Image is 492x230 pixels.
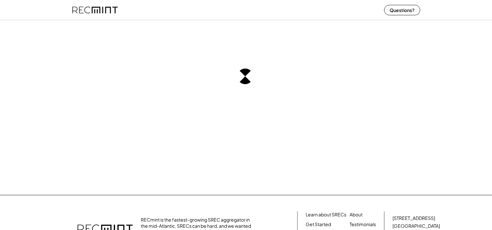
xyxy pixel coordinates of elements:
[350,211,363,218] a: About
[306,221,331,228] a: Get Started
[392,215,435,222] div: [STREET_ADDRESS]
[72,1,118,19] img: recmint-logotype%403x%20%281%29.jpeg
[392,223,440,229] div: [GEOGRAPHIC_DATA]
[350,221,376,228] a: Testimonials
[384,5,420,15] button: Questions?
[306,211,346,218] a: Learn about SRECs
